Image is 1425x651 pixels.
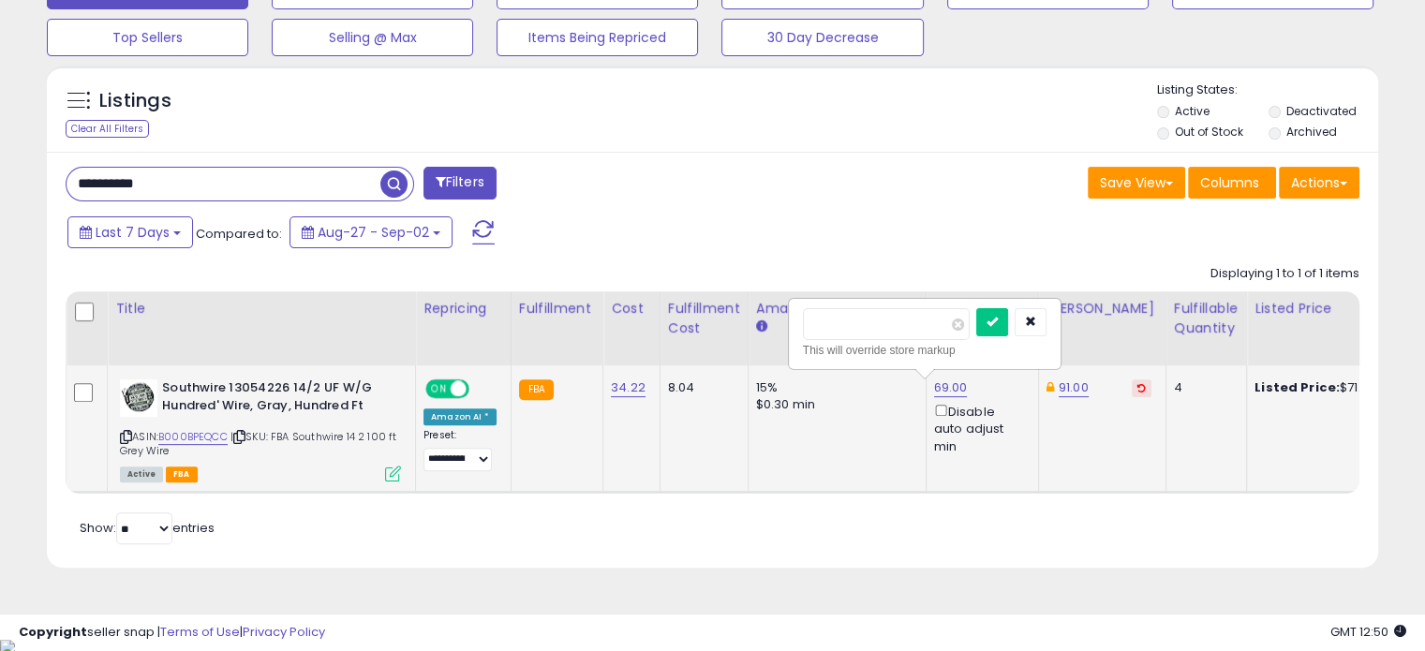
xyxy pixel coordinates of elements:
[756,318,767,335] small: Amazon Fees.
[423,429,497,471] div: Preset:
[1188,167,1276,199] button: Columns
[1254,299,1417,318] div: Listed Price
[467,381,497,397] span: OFF
[120,379,401,480] div: ASIN:
[668,379,734,396] div: 8.04
[318,223,429,242] span: Aug-27 - Sep-02
[120,429,396,457] span: | SKU: FBA Southwire 14 2 100 ft Grey Wire
[272,19,473,56] button: Selling @ Max
[160,623,240,641] a: Terms of Use
[120,466,163,482] span: All listings currently available for purchase on Amazon
[1210,265,1359,283] div: Displaying 1 to 1 of 1 items
[120,379,157,417] img: 51BNXJQHqAL._SL40_.jpg
[423,299,503,318] div: Repricing
[19,624,325,642] div: seller snap | |
[497,19,698,56] button: Items Being Repriced
[19,623,87,641] strong: Copyright
[1059,378,1089,397] a: 91.00
[162,379,390,419] b: Southwire 13054226 14/2 UF W/G Hundred' Wire, Gray, Hundred Ft
[1175,124,1243,140] label: Out of Stock
[934,401,1024,455] div: Disable auto adjust min
[1088,167,1185,199] button: Save View
[80,519,215,537] span: Show: entries
[519,299,595,318] div: Fulfillment
[668,299,740,338] div: Fulfillment Cost
[427,381,451,397] span: ON
[1200,173,1259,192] span: Columns
[1175,103,1210,119] label: Active
[934,378,968,397] a: 69.00
[519,379,554,400] small: FBA
[166,466,198,482] span: FBA
[423,408,497,425] div: Amazon AI *
[756,299,918,318] div: Amazon Fees
[803,341,1046,360] div: This will override store markup
[611,299,652,318] div: Cost
[423,167,497,200] button: Filters
[96,223,170,242] span: Last 7 Days
[1046,299,1158,318] div: [PERSON_NAME]
[1279,167,1359,199] button: Actions
[1285,124,1336,140] label: Archived
[66,120,149,138] div: Clear All Filters
[1254,379,1410,396] div: $71.38
[289,216,453,248] button: Aug-27 - Sep-02
[1330,623,1406,641] span: 2025-09-10 12:50 GMT
[756,379,912,396] div: 15%
[611,378,646,397] a: 34.22
[47,19,248,56] button: Top Sellers
[243,623,325,641] a: Privacy Policy
[1254,378,1340,396] b: Listed Price:
[158,429,228,445] a: B000BPEQCC
[67,216,193,248] button: Last 7 Days
[721,19,923,56] button: 30 Day Decrease
[99,88,171,114] h5: Listings
[1174,379,1232,396] div: 4
[115,299,408,318] div: Title
[196,225,282,243] span: Compared to:
[756,396,912,413] div: $0.30 min
[1174,299,1239,338] div: Fulfillable Quantity
[1285,103,1356,119] label: Deactivated
[1157,81,1378,99] p: Listing States:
